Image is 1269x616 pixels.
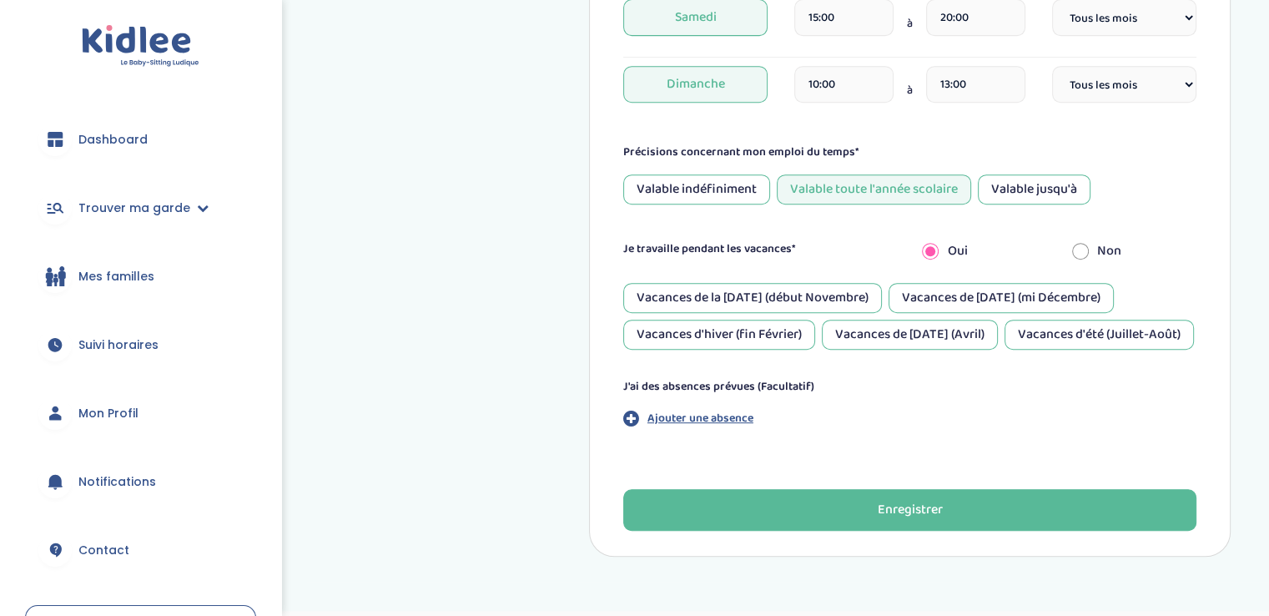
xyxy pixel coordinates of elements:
span: Mes familles [78,268,154,285]
span: Contact [78,542,129,559]
p: Ajouter une absence [647,410,753,427]
button: Enregistrer [623,489,1196,531]
label: Précisions concernant mon emploi du temps* [623,144,859,161]
a: Notifications [25,452,256,512]
span: Trouver ma garde [78,199,190,217]
span: à [907,15,913,33]
div: Oui [909,233,1059,270]
button: Ajouter une absence [623,409,753,427]
span: à [907,82,913,99]
div: Valable jusqu'à [978,174,1090,204]
div: Valable toute l'année scolaire [777,174,971,204]
input: heure de debut [794,66,893,103]
span: Notifications [78,473,156,491]
div: Non [1060,233,1209,270]
div: Vacances de [DATE] (mi Décembre) [889,283,1114,313]
a: Contact [25,520,256,580]
span: Mon Profil [78,405,138,422]
div: Vacances de la [DATE] (début Novembre) [623,283,882,313]
a: Mes familles [25,246,256,306]
input: heure de fin [926,66,1025,103]
div: Vacances d'hiver (fin Février) [623,320,815,350]
label: Je travaille pendant les vacances* [623,240,796,258]
a: Mon Profil [25,383,256,443]
div: Vacances d'été (Juillet-Août) [1005,320,1194,350]
a: Dashboard [25,109,256,169]
span: Dimanche [623,66,768,103]
div: Enregistrer [877,501,942,520]
a: Suivi horaires [25,315,256,375]
span: Suivi horaires [78,336,159,354]
a: Trouver ma garde [25,178,256,238]
label: J'ai des absences prévues (Facultatif) [623,378,814,396]
span: Dashboard [78,131,148,149]
div: Valable indéfiniment [623,174,770,204]
div: Vacances de [DATE] (Avril) [822,320,998,350]
img: logo.svg [82,25,199,68]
